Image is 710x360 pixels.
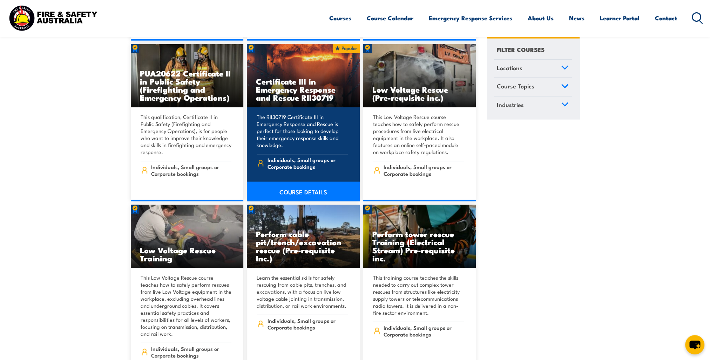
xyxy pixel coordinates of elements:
[429,9,512,27] a: Emergency Response Services
[494,59,572,78] a: Locations
[256,77,351,101] h3: Certificate III in Emergency Response and Rescue RII30719
[257,113,348,148] p: The RII30719 Certificate III in Emergency Response and Rescue is perfect for those looking to dev...
[131,44,244,107] img: Open Circuit Breathing Apparatus Training
[372,230,467,262] h3: Perform tower rescue Training (Electrical Stream) Pre-requisite inc.
[367,9,413,27] a: Course Calendar
[372,85,467,101] h3: Low Voltage Rescue (Pre-requisite inc.)
[528,9,554,27] a: About Us
[140,246,235,262] h3: Low Voltage Rescue Training
[257,274,348,309] p: Learn the essential skills for safely rescuing from cable pits, trenches, and excavations, with a...
[494,78,572,96] a: Course Topics
[363,205,476,268] a: Perform tower rescue Training (Electrical Stream) Pre-requisite inc.
[497,44,545,54] h4: FILTER COURSES
[373,113,464,155] p: This Low Voltage Rescue course teaches how to safely perform rescue procedures from live electric...
[497,63,522,72] span: Locations
[363,44,476,107] a: Low Voltage Rescue (Pre-requisite inc.)
[247,182,360,201] a: COURSE DETAILS
[384,164,464,177] span: Individuals, Small groups or Corporate bookings
[685,335,704,354] button: chat-button
[569,9,584,27] a: News
[151,345,231,359] span: Individuals, Small groups or Corporate bookings
[384,324,464,338] span: Individuals, Small groups or Corporate bookings
[373,274,464,316] p: This training course teaches the skills needed to carry out complex tower rescues from structures...
[268,317,348,331] span: Individuals, Small groups or Corporate bookings
[256,230,351,262] h3: Perform cable pit/trench/excavation rescue (Pre-requisite Inc.)
[141,274,232,337] p: This Low Voltage Rescue course teaches how to safely perform rescues from live Low Voltage equipm...
[131,44,244,107] a: PUA20622 Certificate II in Public Safety (Firefighting and Emergency Operations)
[247,44,360,107] a: Certificate III in Emergency Response and Rescue RII30719
[363,205,476,268] img: Perform tower rescue (Electrical Stream) Pre-requisite inc.TRAINING
[131,205,244,268] a: Low Voltage Rescue Training
[497,100,524,109] span: Industries
[497,81,534,91] span: Course Topics
[141,113,232,155] p: This qualification, Certificate II in Public Safety (Firefighting and Emergency Operations), is f...
[268,156,348,170] span: Individuals, Small groups or Corporate bookings
[247,44,360,107] img: Live Fire Flashover Cell
[140,69,235,101] h3: PUA20622 Certificate II in Public Safety (Firefighting and Emergency Operations)
[151,164,231,177] span: Individuals, Small groups or Corporate bookings
[600,9,640,27] a: Learner Portal
[131,205,244,268] img: Low Voltage Rescue
[247,205,360,268] img: Perform Cable Pit/Trench/Excavation Rescue TRAINING
[494,96,572,114] a: Industries
[655,9,677,27] a: Contact
[247,205,360,268] a: Perform cable pit/trench/excavation rescue (Pre-requisite Inc.)
[329,9,351,27] a: Courses
[363,44,476,107] img: Low Voltage Rescue and Provide CPR TRAINING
